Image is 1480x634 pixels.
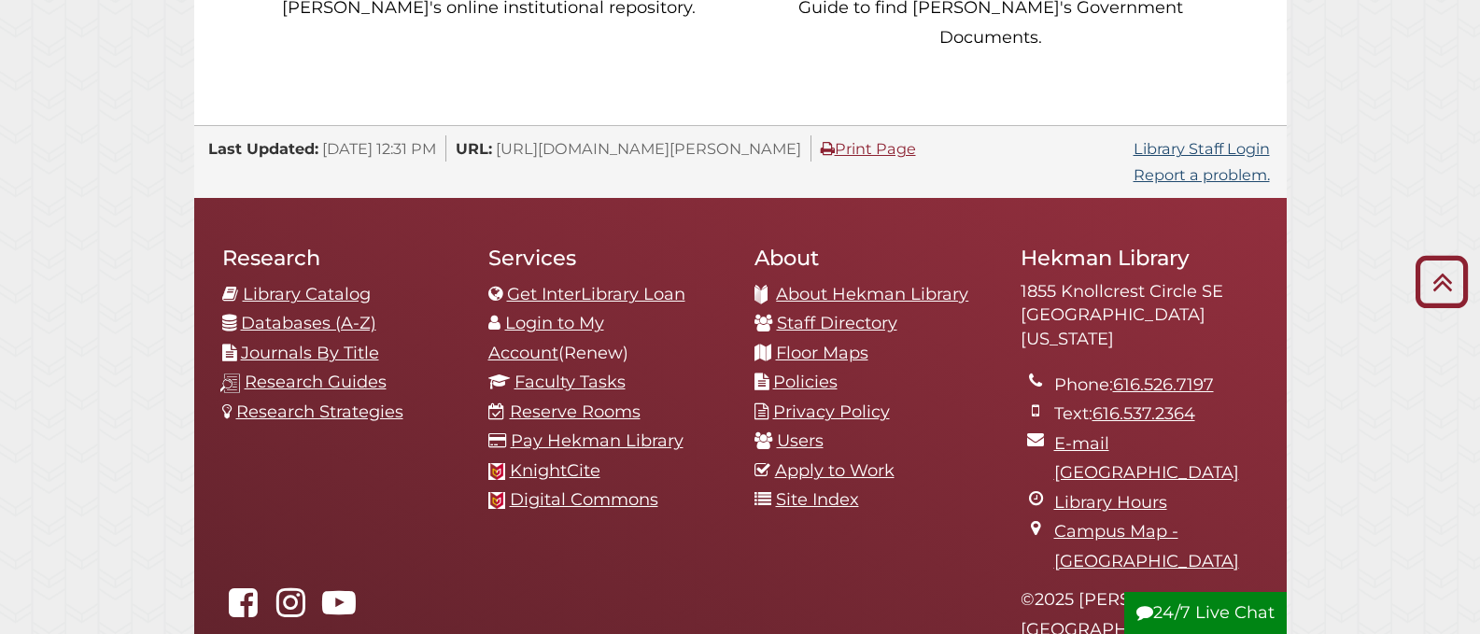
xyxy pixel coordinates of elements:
[1092,403,1195,424] a: 616.537.2364
[1134,139,1270,158] a: Library Staff Login
[776,489,859,510] a: Site Index
[510,402,641,422] a: Reserve Rooms
[1054,371,1259,401] li: Phone:
[514,372,626,392] a: Faculty Tasks
[208,139,318,158] span: Last Updated:
[754,245,993,271] h2: About
[222,599,265,619] a: Hekman Library on Facebook
[488,245,726,271] h2: Services
[507,284,685,304] a: Get InterLibrary Loan
[222,245,460,271] h2: Research
[1408,266,1475,297] a: Back to Top
[488,313,604,363] a: Login to My Account
[821,141,835,156] i: Print Page
[776,284,968,304] a: About Hekman Library
[236,402,403,422] a: Research Strategies
[496,139,801,158] span: [URL][DOMAIN_NAME][PERSON_NAME]
[1054,400,1259,430] li: Text:
[1021,245,1259,271] h2: Hekman Library
[317,599,360,619] a: Hekman Library on YouTube
[1054,433,1239,484] a: E-mail [GEOGRAPHIC_DATA]
[220,373,240,393] img: research-guides-icon-white_37x37.png
[821,139,916,158] a: Print Page
[777,313,897,333] a: Staff Directory
[243,284,371,304] a: Library Catalog
[270,599,313,619] a: hekmanlibrary on Instagram
[488,309,726,368] li: (Renew)
[456,139,492,158] span: URL:
[511,430,684,451] a: Pay Hekman Library
[510,460,600,481] a: KnightCite
[488,463,505,480] img: Calvin favicon logo
[775,460,895,481] a: Apply to Work
[777,430,824,451] a: Users
[1113,374,1214,395] a: 616.526.7197
[488,492,505,509] img: Calvin favicon logo
[241,313,376,333] a: Databases (A-Z)
[1054,521,1239,571] a: Campus Map - [GEOGRAPHIC_DATA]
[245,372,387,392] a: Research Guides
[773,372,838,392] a: Policies
[773,402,890,422] a: Privacy Policy
[322,139,436,158] span: [DATE] 12:31 PM
[1134,165,1270,184] a: Report a problem.
[241,343,379,363] a: Journals By Title
[1021,280,1259,352] address: 1855 Knollcrest Circle SE [GEOGRAPHIC_DATA][US_STATE]
[510,489,658,510] a: Digital Commons
[776,343,868,363] a: Floor Maps
[1054,492,1167,513] a: Library Hours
